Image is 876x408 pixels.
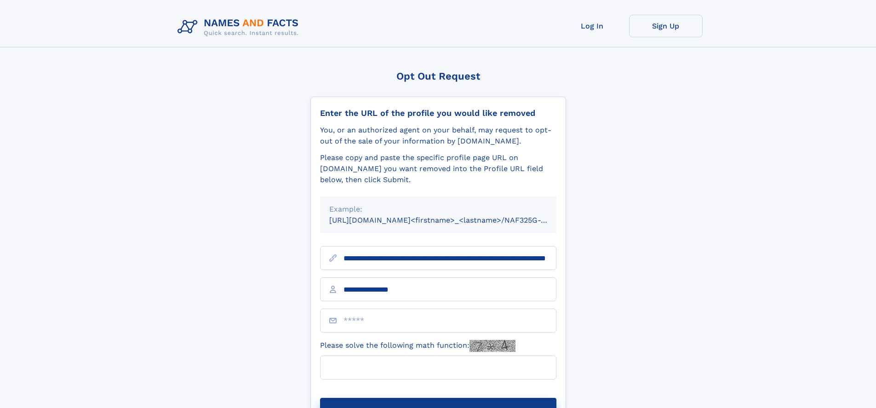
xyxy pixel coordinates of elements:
[555,15,629,37] a: Log In
[329,204,547,215] div: Example:
[629,15,703,37] a: Sign Up
[320,125,556,147] div: You, or an authorized agent on your behalf, may request to opt-out of the sale of your informatio...
[320,340,515,352] label: Please solve the following math function:
[329,216,574,224] small: [URL][DOMAIN_NAME]<firstname>_<lastname>/NAF325G-xxxxxxxx
[320,108,556,118] div: Enter the URL of the profile you would like removed
[174,15,306,40] img: Logo Names and Facts
[310,70,566,82] div: Opt Out Request
[320,152,556,185] div: Please copy and paste the specific profile page URL on [DOMAIN_NAME] you want removed into the Pr...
